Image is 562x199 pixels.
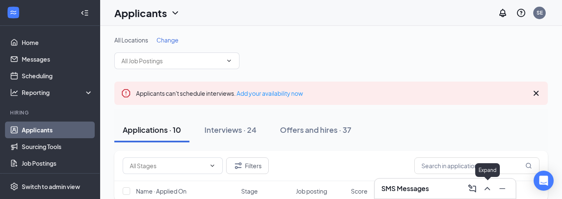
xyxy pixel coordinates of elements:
[498,8,508,18] svg: Notifications
[136,187,186,195] span: Name · Applied On
[481,182,494,195] button: ChevronUp
[237,90,303,97] a: Add your availability now
[209,162,216,169] svg: ChevronDown
[351,187,368,195] span: Score
[22,172,93,188] a: Talent Network
[22,122,93,138] a: Applicants
[496,182,509,195] button: Minimize
[534,171,554,191] div: Open Intercom Messenger
[170,8,180,18] svg: ChevronDown
[22,88,93,97] div: Reporting
[241,187,258,195] span: Stage
[10,182,18,191] svg: Settings
[81,9,89,17] svg: Collapse
[467,184,477,194] svg: ComposeMessage
[22,51,93,67] a: Messages
[233,161,243,171] svg: Filter
[525,162,532,169] svg: MagnifyingGlass
[482,184,492,194] svg: ChevronUp
[114,6,167,20] h1: Applicants
[204,124,257,135] div: Interviews · 24
[475,163,500,177] div: Expand
[121,88,131,98] svg: Error
[226,157,269,174] button: Filter Filters
[280,124,351,135] div: Offers and hires · 37
[9,8,18,17] svg: WorkstreamLogo
[516,8,526,18] svg: QuestionInfo
[226,57,232,64] svg: ChevronDown
[136,90,303,97] span: Applicants can't schedule interviews.
[22,34,93,51] a: Home
[114,36,148,44] span: All Locations
[381,184,429,193] h3: SMS Messages
[121,56,222,65] input: All Job Postings
[10,88,18,97] svg: Analysis
[414,157,539,174] input: Search in applications
[497,184,507,194] svg: Minimize
[22,138,93,155] a: Sourcing Tools
[22,182,80,191] div: Switch to admin view
[123,124,181,135] div: Applications · 10
[466,182,479,195] button: ComposeMessage
[296,187,327,195] span: Job posting
[531,88,541,98] svg: Cross
[537,9,543,16] div: SE
[130,161,206,170] input: All Stages
[22,67,93,84] a: Scheduling
[156,36,179,44] span: Change
[22,155,93,172] a: Job Postings
[10,109,91,116] div: Hiring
